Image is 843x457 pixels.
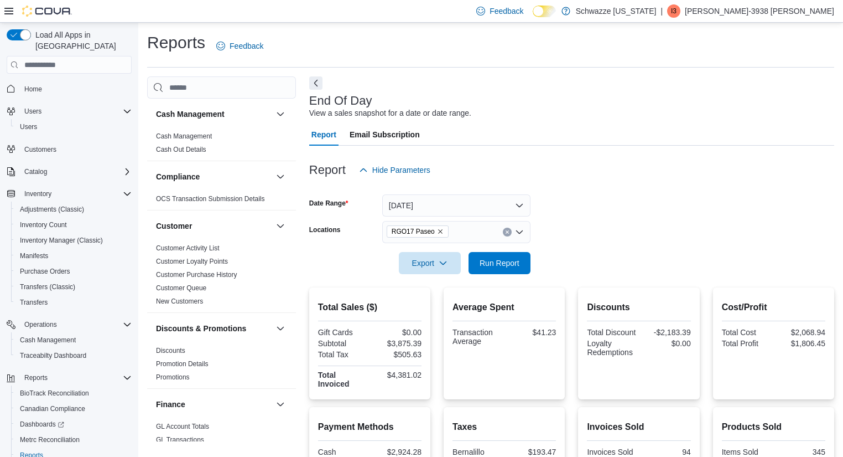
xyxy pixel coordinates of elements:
[372,339,421,348] div: $3,875.39
[20,220,67,229] span: Inventory Count
[156,258,228,265] a: Customer Loyalty Points
[274,398,287,411] button: Finance
[15,349,91,362] a: Traceabilty Dashboard
[11,264,136,279] button: Purchase Orders
[156,346,185,355] span: Discounts
[671,4,677,18] span: I3
[372,448,421,456] div: $2,924.28
[20,318,132,331] span: Operations
[156,145,206,154] span: Cash Out Details
[156,220,272,232] button: Customer
[156,244,220,253] span: Customer Activity List
[641,339,691,348] div: $0.00
[11,119,136,135] button: Users
[15,418,132,431] span: Dashboards
[318,448,368,456] div: Cash
[11,295,136,310] button: Transfers
[156,257,228,266] span: Customer Loyalty Points
[2,317,136,332] button: Operations
[11,233,136,248] button: Inventory Manager (Classic)
[15,349,132,362] span: Traceabilty Dashboard
[685,4,834,18] p: [PERSON_NAME]-3938 [PERSON_NAME]
[660,4,663,18] p: |
[156,284,206,292] span: Customer Queue
[20,389,89,398] span: BioTrack Reconciliation
[15,280,80,294] a: Transfers (Classic)
[587,420,690,434] h2: Invoices Sold
[15,280,132,294] span: Transfers (Classic)
[15,265,75,278] a: Purchase Orders
[20,143,61,156] a: Customers
[20,298,48,307] span: Transfers
[20,105,132,118] span: Users
[15,249,53,263] a: Manifests
[156,244,220,252] a: Customer Activity List
[11,432,136,448] button: Metrc Reconciliation
[20,142,132,156] span: Customers
[147,344,296,388] div: Discounts & Promotions
[147,420,296,451] div: Finance
[156,271,237,279] a: Customer Purchase History
[372,350,421,359] div: $505.63
[24,167,47,176] span: Catalog
[156,171,272,182] button: Compliance
[156,399,272,410] button: Finance
[776,339,825,348] div: $1,806.45
[156,323,272,334] button: Discounts & Promotions
[309,225,341,234] label: Locations
[15,433,132,446] span: Metrc Reconciliation
[318,371,350,388] strong: Total Invoiced
[20,251,48,260] span: Manifests
[15,333,80,347] a: Cash Management
[156,284,206,292] a: Customer Queue
[15,249,132,263] span: Manifests
[274,107,287,121] button: Cash Management
[20,105,46,118] button: Users
[667,4,680,18] div: Isaac-3938 Holliday
[507,448,556,456] div: $193.47
[20,336,76,345] span: Cash Management
[212,35,268,57] a: Feedback
[318,350,368,359] div: Total Tax
[147,192,296,210] div: Compliance
[452,420,556,434] h2: Taxes
[641,448,691,456] div: 94
[15,418,69,431] a: Dashboards
[274,170,287,183] button: Compliance
[20,236,103,245] span: Inventory Manager (Classic)
[11,332,136,348] button: Cash Management
[156,132,212,140] a: Cash Management
[533,6,556,17] input: Dark Mode
[147,32,205,54] h1: Reports
[722,420,825,434] h2: Products Sold
[24,373,48,382] span: Reports
[641,328,691,337] div: -$2,183.39
[15,203,89,216] a: Adjustments (Classic)
[156,297,203,306] span: New Customers
[147,242,296,312] div: Customer
[15,402,132,415] span: Canadian Compliance
[156,109,272,120] button: Cash Management
[274,219,287,233] button: Customer
[20,435,80,444] span: Metrc Reconciliation
[372,165,430,176] span: Hide Parameters
[20,205,84,214] span: Adjustments (Classic)
[20,371,132,384] span: Reports
[452,328,502,346] div: Transaction Average
[405,252,454,274] span: Export
[20,404,85,413] span: Canadian Compliance
[20,420,64,429] span: Dashboards
[11,202,136,217] button: Adjustments (Classic)
[20,81,132,95] span: Home
[469,252,530,274] button: Run Report
[776,448,825,456] div: 345
[156,360,209,368] span: Promotion Details
[15,387,93,400] a: BioTrack Reconciliation
[156,399,185,410] h3: Finance
[2,186,136,202] button: Inventory
[15,296,52,309] a: Transfers
[503,228,512,237] button: Clear input
[20,122,37,131] span: Users
[156,195,265,203] a: OCS Transaction Submission Details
